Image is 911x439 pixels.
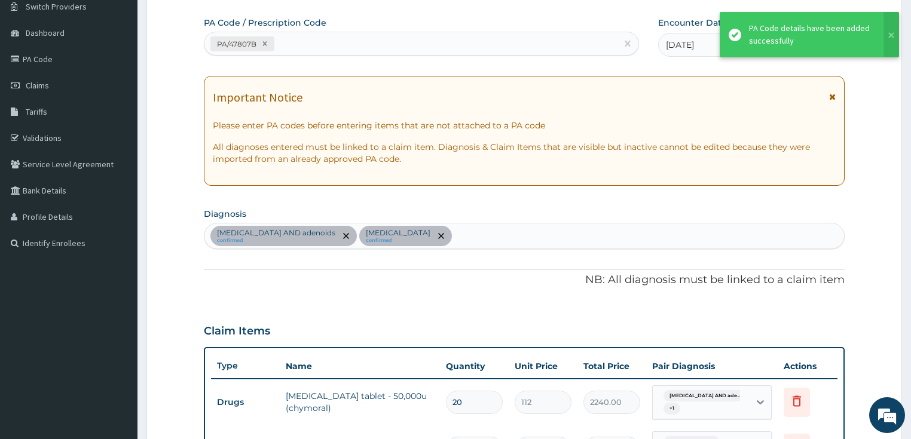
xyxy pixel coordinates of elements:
h3: Claim Items [204,325,270,338]
div: PA/47807B [213,37,258,51]
textarea: Type your message and hit 'Enter' [6,303,228,345]
label: Diagnosis [204,208,246,220]
p: NB: All diagnosis must be linked to a claim item [204,272,845,288]
th: Type [211,355,280,377]
h1: Important Notice [213,91,302,104]
span: Dashboard [26,27,65,38]
p: Please enter PA codes before entering items that are not attached to a PA code [213,119,836,131]
div: PA Code details have been added successfully [749,22,872,47]
th: Actions [778,354,837,378]
th: Name [280,354,441,378]
label: Encounter Date [658,17,727,29]
p: [MEDICAL_DATA] AND adenoids [217,228,335,238]
td: Drugs [211,391,280,413]
span: Switch Providers [26,1,87,12]
span: [DATE] [666,39,694,51]
th: Pair Diagnosis [646,354,778,378]
img: d_794563401_company_1708531726252_794563401 [22,60,48,90]
span: We're online! [69,139,165,260]
small: confirmed [217,238,335,244]
div: Minimize live chat window [196,6,225,35]
div: Chat with us now [62,67,201,82]
td: [MEDICAL_DATA] tablet - 50,000u (chymoral) [280,384,441,420]
small: confirmed [366,238,430,244]
span: remove selection option [436,231,447,241]
span: Claims [26,80,49,91]
th: Quantity [440,354,509,378]
span: [MEDICAL_DATA] AND ade... [664,390,747,402]
th: Unit Price [509,354,577,378]
label: PA Code / Prescription Code [204,17,326,29]
span: remove selection option [341,231,351,241]
th: Total Price [577,354,646,378]
span: + 1 [664,403,680,415]
p: All diagnoses entered must be linked to a claim item. Diagnosis & Claim Items that are visible bu... [213,141,836,165]
span: Tariffs [26,106,47,117]
p: [MEDICAL_DATA] [366,228,430,238]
